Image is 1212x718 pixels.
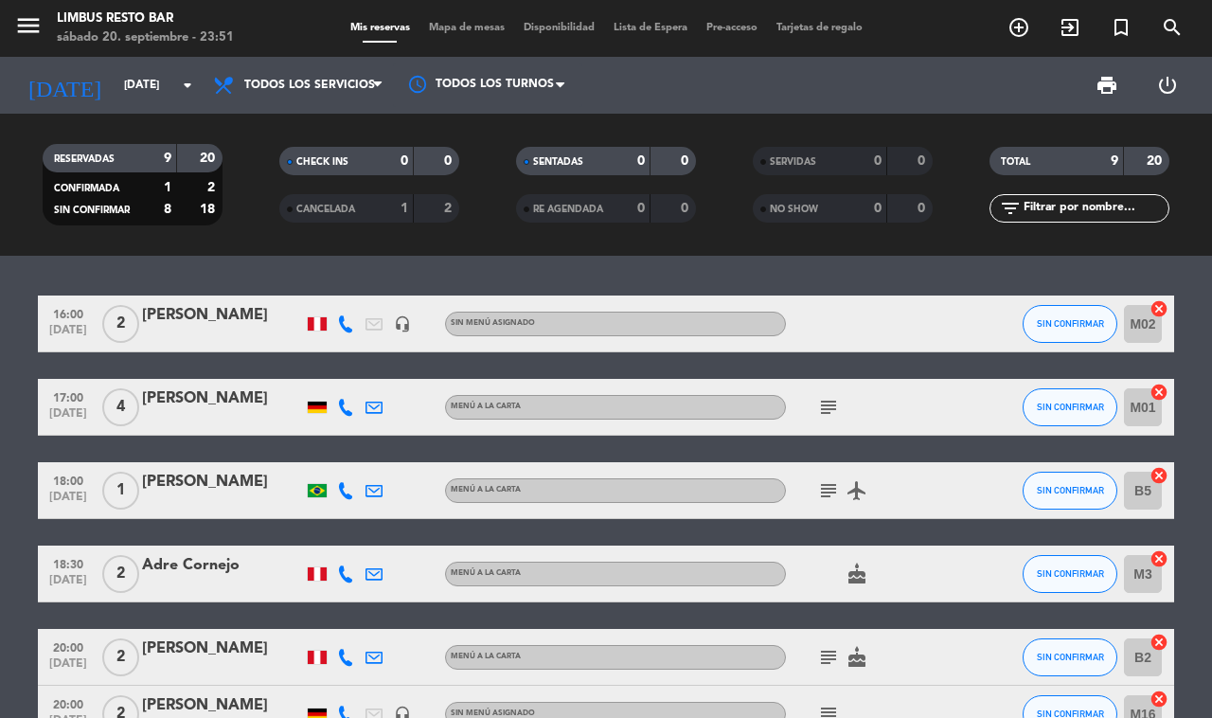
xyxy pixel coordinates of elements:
strong: 1 [401,202,408,215]
span: Tarjetas de regalo [767,23,872,33]
strong: 9 [164,152,171,165]
span: SIN CONFIRMAR [1037,652,1104,662]
strong: 0 [874,154,882,168]
span: [DATE] [45,574,92,596]
i: exit_to_app [1059,16,1081,39]
span: SIN CONFIRMAR [1037,318,1104,329]
strong: 0 [918,202,929,215]
span: SIN CONFIRMAR [54,206,130,215]
i: subject [817,479,840,502]
button: SIN CONFIRMAR [1023,638,1117,676]
span: [DATE] [45,324,92,346]
strong: 0 [637,154,645,168]
span: SERVIDAS [770,157,816,167]
button: SIN CONFIRMAR [1023,305,1117,343]
i: cancel [1150,633,1168,652]
strong: 18 [200,203,219,216]
i: add_circle_outline [1007,16,1030,39]
span: [DATE] [45,407,92,429]
strong: 2 [207,181,219,194]
div: [PERSON_NAME] [142,303,303,328]
span: NO SHOW [770,205,818,214]
div: LOG OUT [1137,57,1198,114]
span: MENÚ A LA CARTA [451,653,521,660]
div: Adre Cornejo [142,553,303,578]
button: menu [14,11,43,46]
span: 18:00 [45,469,92,491]
i: headset_mic [394,315,411,332]
strong: 20 [1147,154,1166,168]
i: cancel [1150,549,1168,568]
strong: 2 [444,202,455,215]
div: [PERSON_NAME] [142,386,303,411]
i: airplanemode_active [846,479,868,502]
span: SIN CONFIRMAR [1037,485,1104,495]
strong: 0 [874,202,882,215]
i: subject [817,646,840,669]
strong: 0 [637,202,645,215]
span: Sin menú asignado [451,709,535,717]
span: Sin menú asignado [451,319,535,327]
button: SIN CONFIRMAR [1023,388,1117,426]
span: 20:00 [45,692,92,714]
i: menu [14,11,43,40]
strong: 0 [681,154,692,168]
span: Pre-acceso [697,23,767,33]
span: 16:00 [45,302,92,324]
div: Limbus Resto Bar [57,9,234,28]
span: [DATE] [45,657,92,679]
strong: 0 [401,154,408,168]
i: cancel [1150,299,1168,318]
strong: 20 [200,152,219,165]
span: Todos los servicios [244,79,375,92]
i: cancel [1150,466,1168,485]
i: arrow_drop_down [176,74,199,97]
span: CHECK INS [296,157,348,167]
span: SIN CONFIRMAR [1037,568,1104,579]
button: SIN CONFIRMAR [1023,472,1117,510]
span: MENÚ A LA CARTA [451,486,521,494]
div: [PERSON_NAME] [142,470,303,494]
i: turned_in_not [1110,16,1132,39]
span: TOTAL [1001,157,1030,167]
strong: 0 [444,154,455,168]
i: cake [846,646,868,669]
span: 20:00 [45,636,92,657]
span: 2 [102,305,139,343]
span: 17:00 [45,386,92,407]
i: search [1161,16,1184,39]
input: Filtrar por nombre... [1022,198,1168,219]
strong: 0 [681,202,692,215]
span: CANCELADA [296,205,355,214]
div: sábado 20. septiembre - 23:51 [57,28,234,47]
i: cake [846,563,868,585]
span: SIN CONFIRMAR [1037,402,1104,412]
strong: 8 [164,203,171,216]
span: MENÚ A LA CARTA [451,569,521,577]
i: cancel [1150,690,1168,709]
div: [PERSON_NAME] [142,637,303,661]
span: [DATE] [45,491,92,512]
span: 2 [102,555,139,593]
span: print [1096,74,1118,97]
span: RE AGENDADA [533,205,603,214]
i: cancel [1150,383,1168,402]
strong: 9 [1111,154,1118,168]
i: filter_list [999,197,1022,220]
span: SENTADAS [533,157,583,167]
span: Lista de Espera [604,23,697,33]
i: subject [817,396,840,419]
div: [PERSON_NAME] [142,693,303,718]
span: CONFIRMADA [54,184,119,193]
button: SIN CONFIRMAR [1023,555,1117,593]
span: MENÚ A LA CARTA [451,403,521,410]
span: Mapa de mesas [419,23,514,33]
span: 4 [102,388,139,426]
span: 2 [102,638,139,676]
i: [DATE] [14,64,115,106]
strong: 1 [164,181,171,194]
span: Disponibilidad [514,23,604,33]
strong: 0 [918,154,929,168]
span: 1 [102,472,139,510]
i: power_settings_new [1156,74,1179,97]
